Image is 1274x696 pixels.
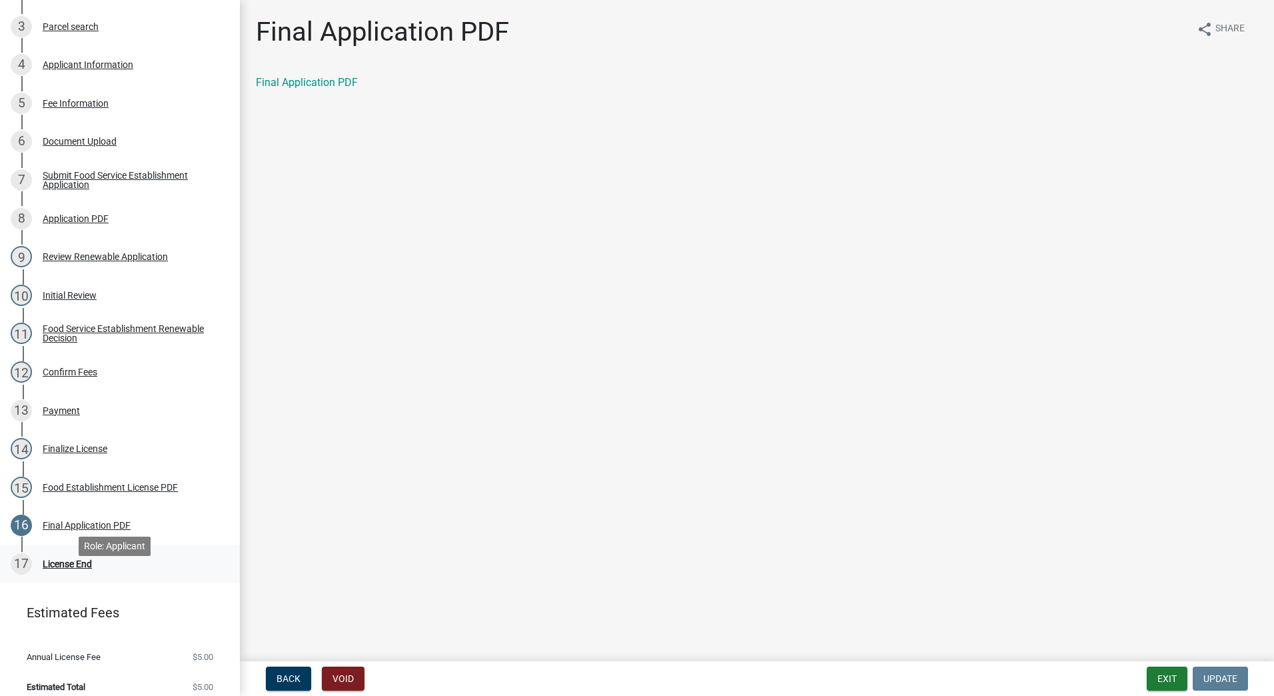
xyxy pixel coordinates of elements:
[266,667,311,691] button: Back
[322,667,364,691] button: Void
[43,137,117,146] div: Document Upload
[43,291,97,300] div: Initial Review
[11,361,32,383] div: 12
[27,683,85,691] span: Estimated Total
[11,246,32,267] div: 9
[11,553,32,575] div: 17
[11,323,32,344] div: 11
[1193,667,1248,691] button: Update
[11,477,32,498] div: 15
[11,169,32,191] div: 7
[43,521,131,530] div: Final Application PDF
[43,444,107,453] div: Finalize License
[11,16,32,37] div: 3
[11,400,32,421] div: 13
[27,653,101,661] span: Annual License Fee
[11,285,32,306] div: 10
[256,76,358,89] a: Final Application PDF
[11,438,32,459] div: 14
[11,93,32,114] div: 5
[256,16,509,48] h1: Final Application PDF
[43,324,219,343] div: Food Service Establishment Renewable Decision
[43,171,219,189] div: Submit Food Service Establishment Application
[43,214,109,223] div: Application PDF
[43,483,178,492] div: Food Establishment License PDF
[1203,673,1237,684] span: Update
[43,22,99,31] div: Parcel search
[79,537,151,556] div: Role: Applicant
[277,673,301,684] span: Back
[11,515,32,536] div: 16
[1147,667,1187,691] button: Exit
[11,599,219,626] a: Estimated Fees
[43,99,109,108] div: Fee Information
[11,208,32,229] div: 8
[43,367,97,377] div: Confirm Fees
[11,131,32,152] div: 6
[43,406,80,415] div: Payment
[11,54,32,75] div: 4
[43,60,133,69] div: Applicant Information
[193,683,213,691] span: $5.00
[1197,21,1213,37] i: share
[1215,21,1245,37] span: Share
[193,653,213,661] span: $5.00
[1186,16,1255,42] button: shareShare
[43,252,168,261] div: Review Renewable Application
[43,559,92,569] div: License End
